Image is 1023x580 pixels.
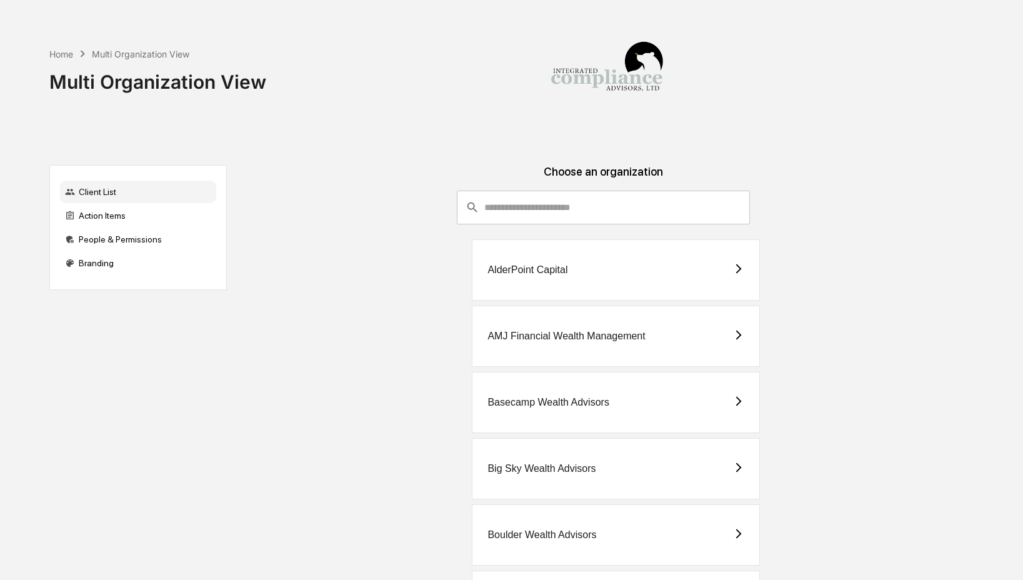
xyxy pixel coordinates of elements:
div: AMJ Financial Wealth Management [487,331,645,342]
div: Branding [60,252,216,274]
img: Integrated Compliance Advisors [544,10,669,135]
div: Choose an organization [237,165,970,191]
div: Big Sky Wealth Advisors [487,463,596,474]
div: Basecamp Wealth Advisors [487,397,609,408]
div: Client List [60,181,216,203]
div: Multi Organization View [92,49,189,59]
div: Home [49,49,73,59]
div: consultant-dashboard__filter-organizations-search-bar [457,191,750,224]
div: AlderPoint Capital [487,264,567,276]
div: People & Permissions [60,228,216,251]
div: Action Items [60,204,216,227]
div: Boulder Wealth Advisors [487,529,596,541]
div: Multi Organization View [49,61,266,93]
